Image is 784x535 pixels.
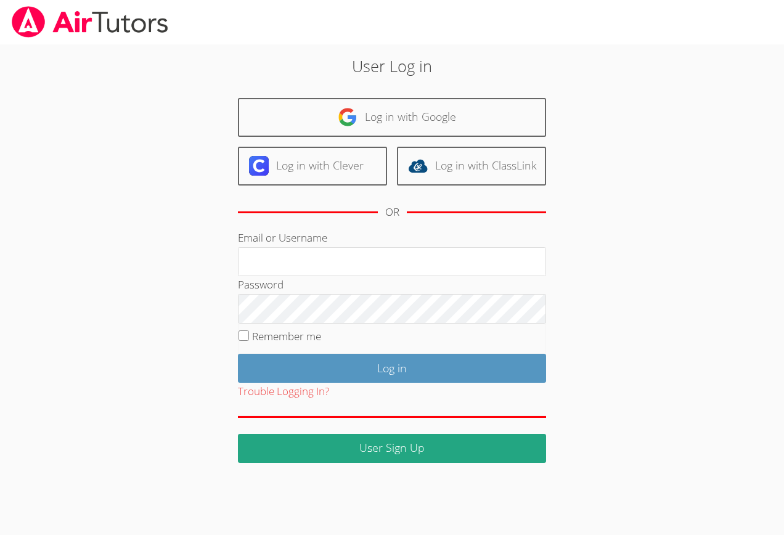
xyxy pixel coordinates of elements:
img: airtutors_banner-c4298cdbf04f3fff15de1276eac7730deb9818008684d7c2e4769d2f7ddbe033.png [10,6,169,38]
label: Password [238,277,284,292]
div: OR [385,203,399,221]
img: classlink-logo-d6bb404cc1216ec64c9a2012d9dc4662098be43eaf13dc465df04b49fa7ab582.svg [408,156,428,176]
button: Trouble Logging In? [238,383,329,401]
img: clever-logo-6eab21bc6e7a338710f1a6ff85c0baf02591cd810cc4098c63d3a4b26e2feb20.svg [249,156,269,176]
a: Log in with Clever [238,147,387,186]
label: Remember me [252,329,321,343]
h2: User Log in [181,54,604,78]
a: Log in with Google [238,98,546,137]
input: Log in [238,354,546,383]
a: User Sign Up [238,434,546,463]
label: Email or Username [238,231,327,245]
a: Log in with ClassLink [397,147,546,186]
img: google-logo-50288ca7cdecda66e5e0955fdab243c47b7ad437acaf1139b6f446037453330a.svg [338,107,357,127]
